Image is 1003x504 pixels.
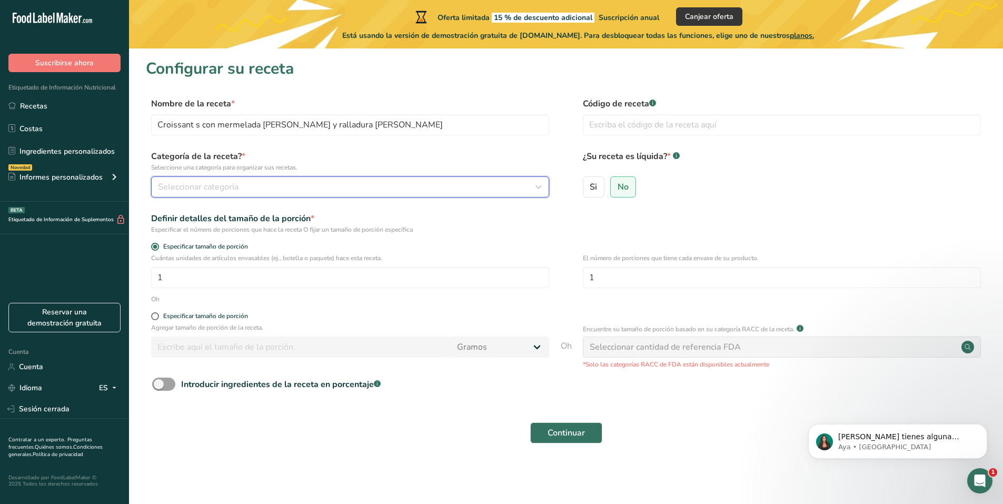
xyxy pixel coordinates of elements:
[35,443,73,451] a: Quiénes somos.
[494,13,592,23] font: 15 % de descuento adicional
[19,383,42,393] font: Idioma
[618,181,629,193] font: No
[583,360,769,369] font: *Solo las categorías RACC de FDA están disponibles actualmente
[342,31,790,41] font: Está usando la versión de demostración gratuita de [DOMAIN_NAME]. Para desbloquear todas las func...
[151,323,263,332] font: Agregar tamaño de porción de la receta.
[8,83,116,92] font: Etiquetado de Información Nutricional
[151,176,549,197] button: Seleccionar categoría
[561,340,572,352] font: Oh
[151,225,413,234] font: Especificar el número de porciones que hace la receta O fijar un tamaño de porción específica
[8,436,92,451] a: Preguntas frecuentes.
[530,422,602,443] button: Continuar
[20,101,47,111] font: Recetas
[599,13,659,23] font: Suscripción anual
[8,216,114,223] font: Etiquetado de Información de Suplementos
[19,404,69,414] font: Sesión cerrada
[181,379,374,390] font: Introducir ingredientes de la receta en porcentaje
[27,307,102,328] font: Reservar una demostración gratuita
[8,348,28,356] font: Cuenta
[8,480,98,488] font: 2025 Todos los derechos reservados
[151,98,231,110] font: Nombre de la receta
[991,469,995,476] font: 1
[151,254,382,262] font: Cuántas unidades de artículos envasables (ej., botella o paquete) hace esta receta.
[151,163,297,172] font: Seleccione una categoría para organizar sus recetas.
[583,325,795,333] font: Encuentre su tamaño de porción basado en su categoría RACC de la receta.
[33,451,83,458] a: Política de privacidad
[11,164,30,171] font: Novedad
[967,468,992,493] iframe: Chat en vivo de Intercom
[19,124,43,134] font: Costas
[583,98,649,110] font: Código de receta
[583,114,981,135] input: Escriba el código de la receta aquí
[151,151,242,162] font: Categoría de la receta?
[163,242,248,251] font: Especificar tamaño de porción
[146,58,294,80] font: Configurar su receta
[151,114,549,135] input: Escriba el nombre de su receta aquí
[590,341,741,353] font: Seleccionar cantidad de referencia FDA
[685,12,733,22] font: Canjear oferta
[590,181,597,193] font: Si
[158,181,239,193] font: Seleccionar categoría
[19,146,115,156] font: Ingredientes personalizados
[8,303,121,332] a: Reservar una demostración gratuita
[676,7,742,26] button: Canjear oferta
[99,383,108,393] font: ES
[11,207,23,213] font: BETA
[35,58,94,68] font: Suscribirse ahora
[151,213,311,224] font: Definir detalles del tamaño de la porción
[151,337,451,358] input: Escribe aquí el tamaño de la porción.
[8,474,96,481] font: Desarrollado por FoodLabelMaker ©
[163,312,248,320] font: Especificar tamaño de porción
[8,436,65,443] a: Contratar a un experto.
[583,254,759,262] font: El número de porciones que tiene cada envase de su producto.
[792,402,1003,476] iframe: Mensaje de notificaciones del intercomunicador
[19,172,103,182] font: Informes personalizados
[8,443,103,458] a: Condiciones generales.
[438,13,490,23] font: Oferta limitada
[583,151,667,162] font: ¿Su receta es líquida?
[8,54,121,72] button: Suscribirse ahora
[19,362,43,372] font: Cuenta
[790,31,814,41] font: planos.
[548,427,585,439] font: Continuar
[151,295,160,303] font: Oh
